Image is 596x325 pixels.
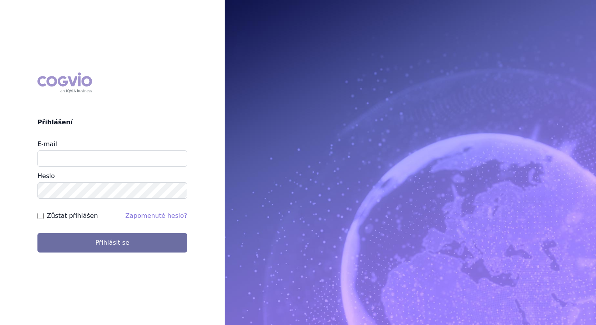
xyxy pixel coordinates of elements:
button: Přihlásit se [37,233,187,253]
label: Zůstat přihlášen [47,211,98,221]
label: E-mail [37,140,57,148]
div: COGVIO [37,72,92,93]
a: Zapomenuté heslo? [125,212,187,219]
label: Heslo [37,172,55,180]
h2: Přihlášení [37,118,187,127]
